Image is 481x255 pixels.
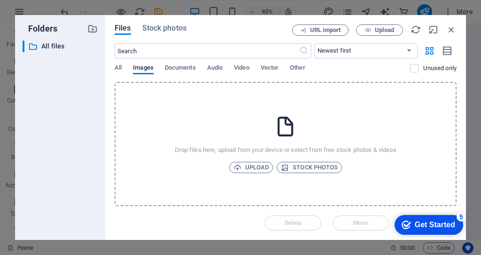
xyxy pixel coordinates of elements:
[446,24,457,35] i: Close
[28,10,68,19] div: Get Started
[428,24,439,35] i: Minimize
[229,162,273,173] button: Upload
[290,62,305,75] span: Other
[41,41,80,52] p: All files
[375,27,394,33] span: Upload
[292,24,349,36] button: URL import
[70,2,79,11] div: 5
[310,27,341,33] span: URL import
[23,40,24,52] div: ​
[115,62,122,75] span: All
[234,62,249,75] span: Video
[142,23,186,34] span: Stock photos
[165,62,196,75] span: Documents
[115,43,299,58] input: Search
[87,24,98,34] i: Create new folder
[207,62,223,75] span: Audio
[277,162,342,173] button: Stock photos
[261,62,279,75] span: Vector
[411,24,421,35] i: Reload
[423,64,457,72] p: Displays only files that are not in use on the website. Files added during this session can still...
[8,5,76,24] div: Get Started 5 items remaining, 0% complete
[233,162,269,173] span: Upload
[133,62,154,75] span: Images
[115,23,131,34] span: Files
[356,24,403,36] button: Upload
[23,23,57,35] p: Folders
[175,146,396,154] p: Drop files here, upload from your device or select from free stock photos & videos
[281,162,338,173] span: Stock photos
